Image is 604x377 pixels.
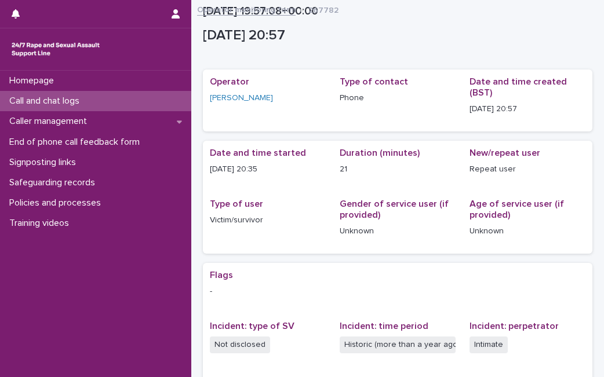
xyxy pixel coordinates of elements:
p: Training videos [5,218,78,229]
p: Caller management [5,116,96,127]
p: [DATE] 20:35 [210,163,326,175]
a: [PERSON_NAME] [210,92,273,104]
span: Intimate [470,336,508,353]
span: Incident: time period [340,321,428,331]
p: Unknown [470,225,585,237]
p: Safeguarding records [5,177,104,188]
p: [DATE] 20:57 [470,103,585,115]
p: 267782 [308,3,339,16]
p: Homepage [5,75,63,86]
p: End of phone call feedback form [5,137,149,148]
span: New/repeat user [470,148,540,158]
a: Operator monitoring form [197,2,296,16]
p: Unknown [340,225,456,237]
span: Date and time created (BST) [470,77,567,97]
span: Date and time started [210,148,306,158]
p: Call and chat logs [5,96,89,107]
p: Signposting links [5,157,85,168]
span: Not disclosed [210,336,270,353]
span: Gender of service user (if provided) [340,199,449,219]
span: Duration (minutes) [340,148,420,158]
p: Policies and processes [5,197,110,208]
p: - [210,286,585,298]
span: Historic (more than a year ago) [340,336,456,353]
span: Incident: perpetrator [470,321,559,331]
span: Age of service user (if provided) [470,199,564,219]
span: Type of contact [340,77,408,86]
p: [DATE] 20:57 [203,27,588,44]
p: Victim/survivor [210,214,326,226]
p: Repeat user [470,163,585,175]
img: rhQMoQhaT3yELyF149Cw [9,38,102,61]
p: 21 [340,163,456,175]
span: Incident: type of SV [210,321,294,331]
span: Operator [210,77,249,86]
span: Flags [210,270,233,280]
p: Phone [340,92,456,104]
span: Type of user [210,199,263,208]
